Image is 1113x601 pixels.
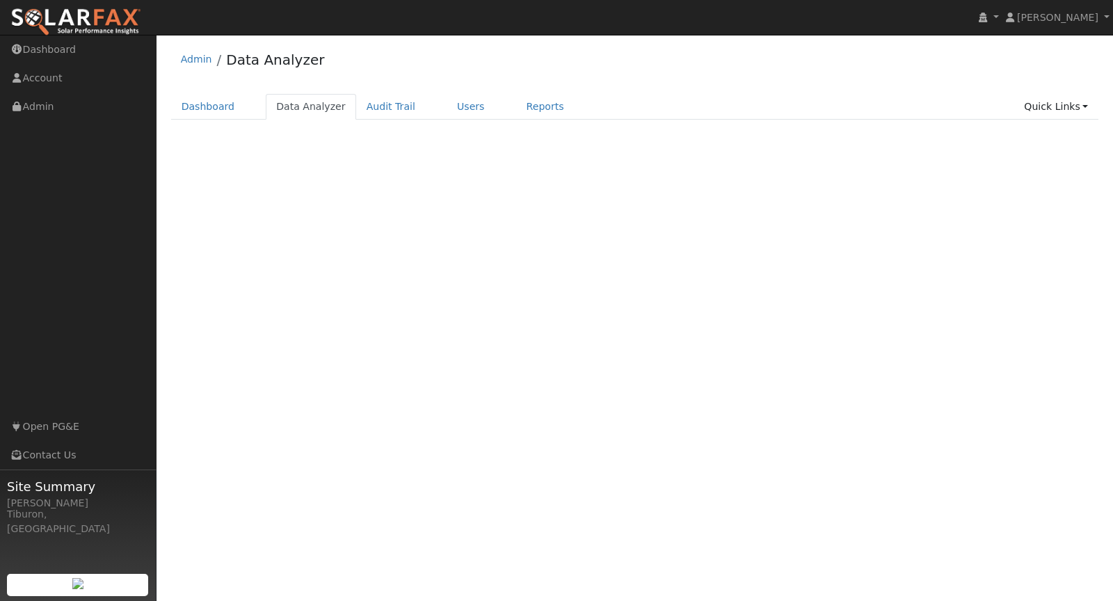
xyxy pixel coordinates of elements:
a: Data Analyzer [226,51,324,68]
a: Audit Trail [356,94,426,120]
a: Dashboard [171,94,246,120]
span: Site Summary [7,477,149,496]
img: retrieve [72,578,83,589]
img: SolarFax [10,8,141,37]
a: Quick Links [1014,94,1098,120]
span: [PERSON_NAME] [1017,12,1098,23]
a: Reports [516,94,575,120]
a: Users [447,94,495,120]
a: Admin [181,54,212,65]
div: [PERSON_NAME] [7,496,149,511]
a: Data Analyzer [266,94,356,120]
div: Tiburon, [GEOGRAPHIC_DATA] [7,507,149,536]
